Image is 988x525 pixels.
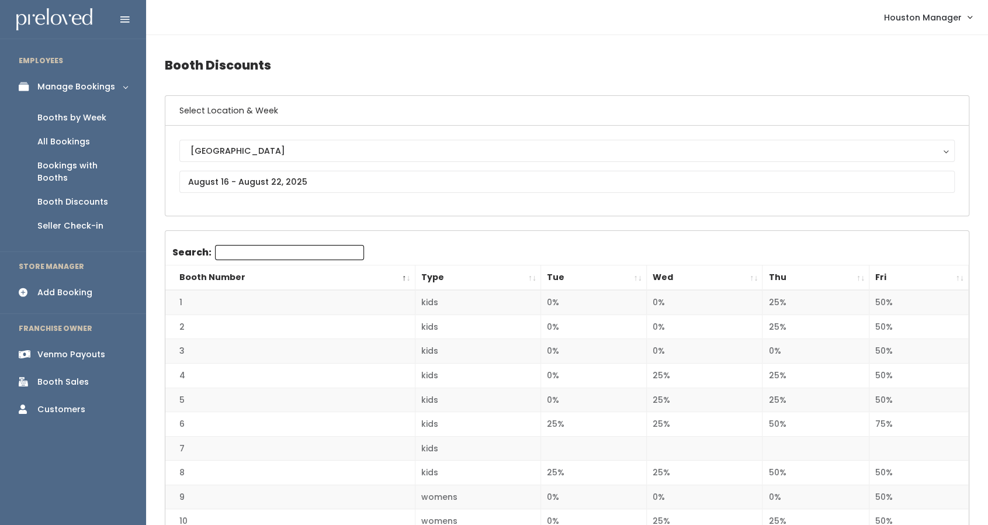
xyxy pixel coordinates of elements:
[179,140,955,162] button: [GEOGRAPHIC_DATA]
[415,461,541,485] td: kids
[646,461,762,485] td: 25%
[165,461,415,485] td: 8
[16,8,92,31] img: preloved logo
[762,265,869,291] th: Thu: activate to sort column ascending
[646,412,762,437] td: 25%
[869,339,969,364] td: 50%
[541,388,647,412] td: 0%
[646,388,762,412] td: 25%
[415,364,541,388] td: kids
[37,160,127,184] div: Bookings with Booths
[541,461,647,485] td: 25%
[646,315,762,339] td: 0%
[172,245,364,260] label: Search:
[165,96,969,126] h6: Select Location & Week
[37,196,108,208] div: Booth Discounts
[165,265,415,291] th: Booth Number: activate to sort column descending
[762,364,869,388] td: 25%
[215,245,364,260] input: Search:
[415,436,541,461] td: kids
[165,339,415,364] td: 3
[762,412,869,437] td: 50%
[646,265,762,291] th: Wed: activate to sort column ascending
[869,388,969,412] td: 50%
[165,49,969,81] h4: Booth Discounts
[415,388,541,412] td: kids
[646,485,762,509] td: 0%
[415,485,541,509] td: womens
[869,315,969,339] td: 50%
[37,81,115,93] div: Manage Bookings
[762,339,869,364] td: 0%
[37,136,90,148] div: All Bookings
[762,485,869,509] td: 0%
[762,388,869,412] td: 25%
[415,412,541,437] td: kids
[646,339,762,364] td: 0%
[37,403,85,416] div: Customers
[165,364,415,388] td: 4
[37,376,89,388] div: Booth Sales
[646,290,762,315] td: 0%
[37,286,92,299] div: Add Booking
[37,112,106,124] div: Booths by Week
[872,5,983,30] a: Houston Manager
[415,290,541,315] td: kids
[884,11,962,24] span: Houston Manager
[165,290,415,315] td: 1
[165,388,415,412] td: 5
[179,171,955,193] input: August 16 - August 22, 2025
[165,315,415,339] td: 2
[541,364,647,388] td: 0%
[541,265,647,291] th: Tue: activate to sort column ascending
[541,339,647,364] td: 0%
[415,265,541,291] th: Type: activate to sort column ascending
[762,461,869,485] td: 50%
[415,339,541,364] td: kids
[541,412,647,437] td: 25%
[165,436,415,461] td: 7
[869,412,969,437] td: 75%
[415,315,541,339] td: kids
[869,485,969,509] td: 50%
[869,364,969,388] td: 50%
[165,485,415,509] td: 9
[541,315,647,339] td: 0%
[762,290,869,315] td: 25%
[190,144,944,157] div: [GEOGRAPHIC_DATA]
[762,315,869,339] td: 25%
[37,348,105,361] div: Venmo Payouts
[869,461,969,485] td: 50%
[37,220,103,232] div: Seller Check-in
[165,412,415,437] td: 6
[541,485,647,509] td: 0%
[869,265,969,291] th: Fri: activate to sort column ascending
[646,364,762,388] td: 25%
[541,290,647,315] td: 0%
[869,290,969,315] td: 50%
